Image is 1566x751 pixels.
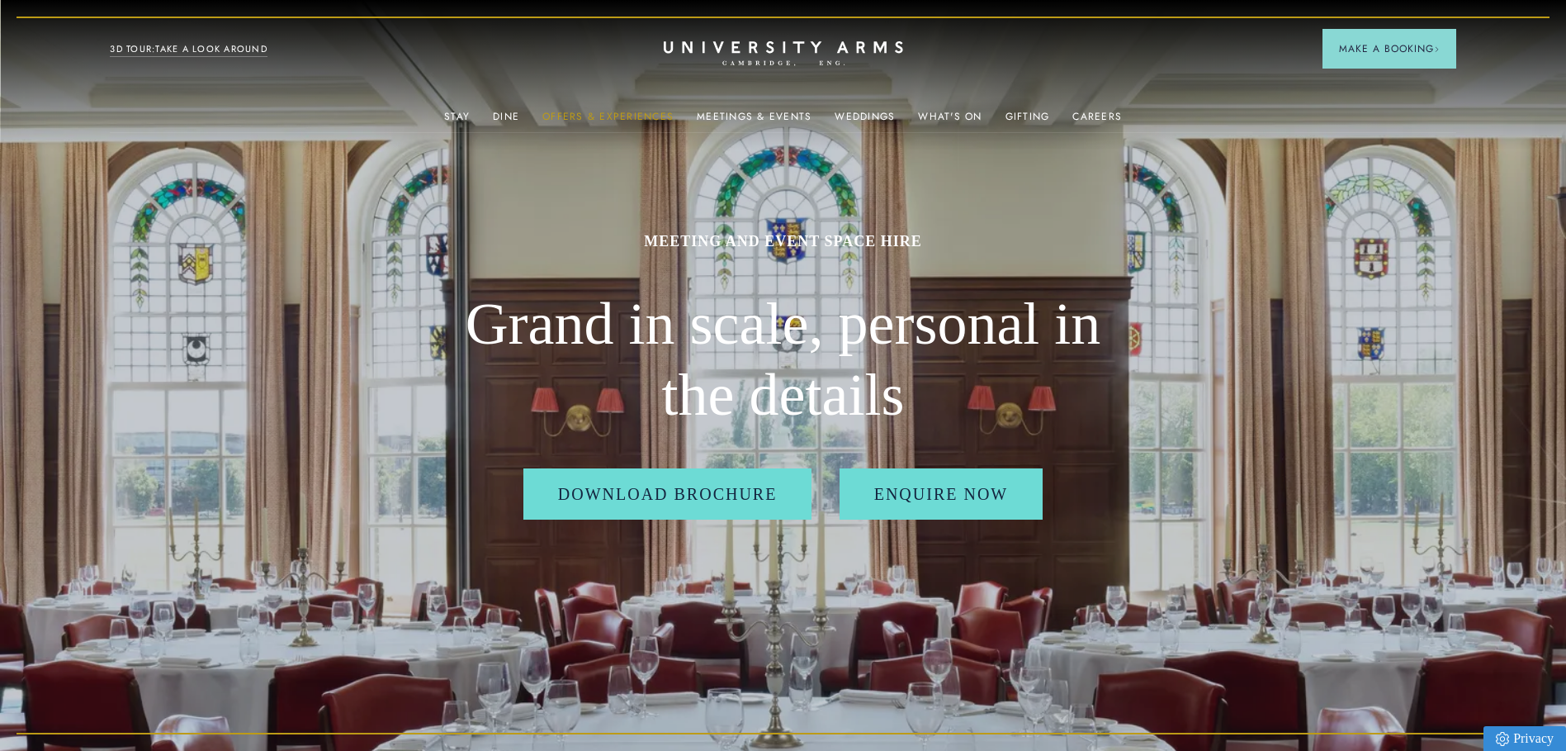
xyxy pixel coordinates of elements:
a: Enquire Now [840,468,1043,520]
a: Meetings & Events [697,111,811,132]
a: Offers & Experiences [542,111,674,132]
a: Weddings [835,111,895,132]
a: Home [664,41,903,67]
a: 3D TOUR:TAKE A LOOK AROUND [110,42,267,57]
h2: Grand in scale, personal in the details [453,289,1114,430]
img: Privacy [1496,732,1509,746]
a: Stay [444,111,470,132]
a: Gifting [1005,111,1050,132]
a: Careers [1072,111,1122,132]
img: Arrow icon [1434,46,1440,52]
a: What's On [918,111,982,132]
a: Download Brochure [523,468,812,520]
span: Make a Booking [1339,41,1440,56]
a: Privacy [1483,726,1566,751]
button: Make a BookingArrow icon [1322,29,1456,69]
a: Dine [493,111,519,132]
h1: MEETING AND EVENT SPACE HIRE [453,231,1114,251]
